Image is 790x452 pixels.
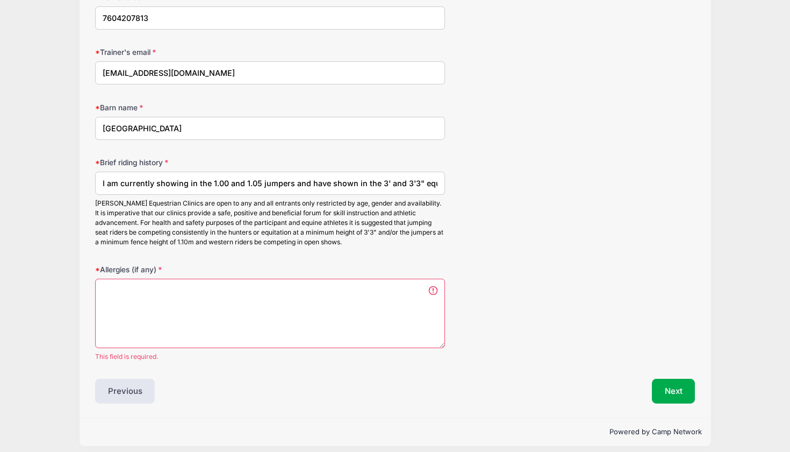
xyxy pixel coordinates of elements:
p: Powered by Camp Network [88,427,702,437]
div: [PERSON_NAME] Equestrian Clinics are open to any and all entrants only restricted by age, gender ... [95,199,445,247]
label: Barn name [95,102,295,113]
span: This field is required. [95,352,445,362]
label: Brief riding history [95,157,295,168]
label: Allergies (if any) [95,264,295,275]
button: Next [652,379,695,404]
label: Trainer's email [95,47,295,58]
button: Previous [95,379,155,404]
